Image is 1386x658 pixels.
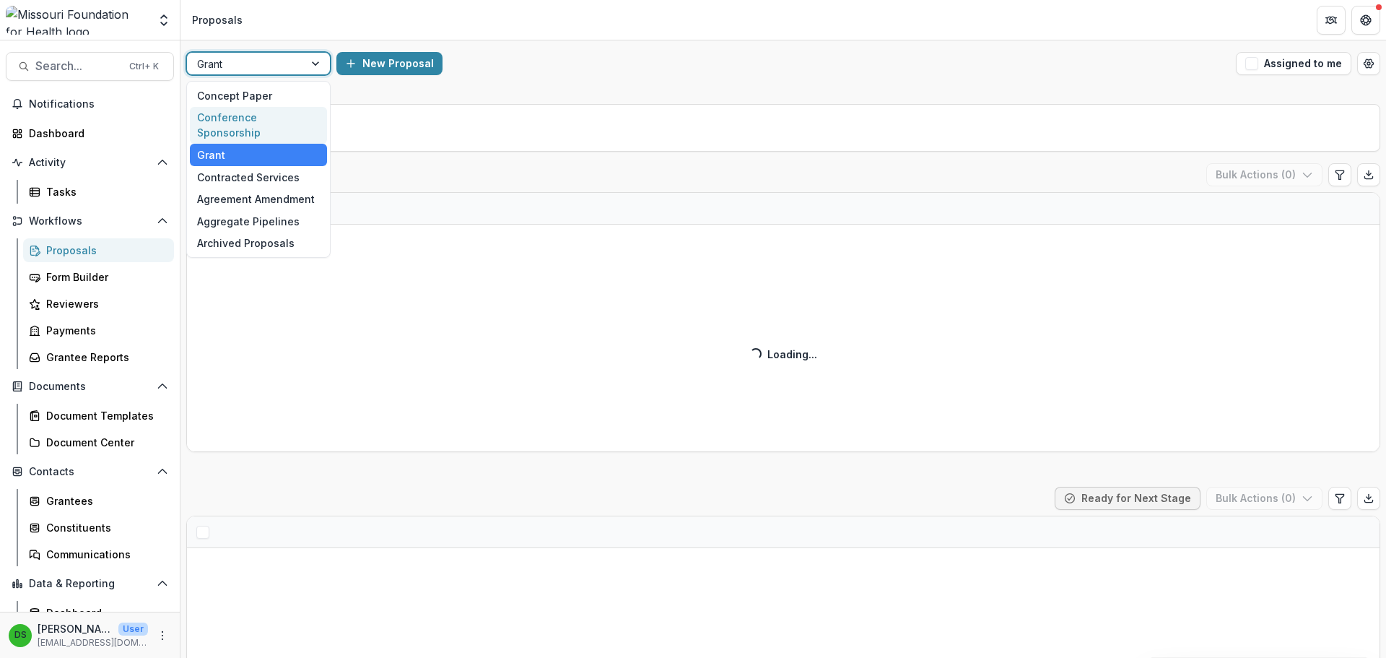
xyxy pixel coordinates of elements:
[6,572,174,595] button: Open Data & Reporting
[336,52,443,75] button: New Proposal
[46,296,162,311] div: Reviewers
[1357,52,1380,75] button: Open table manager
[6,209,174,233] button: Open Workflows
[186,9,248,30] nav: breadcrumb
[6,375,174,398] button: Open Documents
[23,345,174,369] a: Grantee Reports
[23,265,174,289] a: Form Builder
[29,466,151,478] span: Contacts
[190,166,327,189] div: Contracted Services
[46,323,162,338] div: Payments
[6,92,174,116] button: Notifications
[190,233,327,255] div: Archived Proposals
[29,578,151,590] span: Data & Reporting
[190,85,327,107] div: Concept Paper
[23,542,174,566] a: Communications
[190,107,327,144] div: Conference Sponsorship
[46,184,162,199] div: Tasks
[190,144,327,166] div: Grant
[23,238,174,262] a: Proposals
[23,180,174,204] a: Tasks
[29,98,168,111] span: Notifications
[46,269,162,285] div: Form Builder
[192,12,243,27] div: Proposals
[29,381,151,393] span: Documents
[46,435,162,450] div: Document Center
[190,188,327,210] div: Agreement Amendment
[1351,6,1380,35] button: Get Help
[46,408,162,423] div: Document Templates
[46,350,162,365] div: Grantee Reports
[23,319,174,342] a: Payments
[23,292,174,316] a: Reviewers
[6,6,148,35] img: Missouri Foundation for Health logo
[29,215,151,228] span: Workflows
[126,59,162,74] div: Ctrl + K
[46,243,162,258] div: Proposals
[6,460,174,483] button: Open Contacts
[23,404,174,428] a: Document Templates
[154,627,171,644] button: More
[1236,52,1351,75] button: Assigned to me
[29,157,151,169] span: Activity
[23,516,174,540] a: Constituents
[46,605,162,620] div: Dashboard
[46,547,162,562] div: Communications
[6,151,174,174] button: Open Activity
[29,126,162,141] div: Dashboard
[6,52,174,81] button: Search...
[118,623,148,636] p: User
[154,6,174,35] button: Open entity switcher
[14,631,27,640] div: Deena Scotti
[23,430,174,454] a: Document Center
[35,59,121,73] span: Search...
[38,621,113,636] p: [PERSON_NAME]
[46,520,162,535] div: Constituents
[46,493,162,508] div: Grantees
[1317,6,1346,35] button: Partners
[190,210,327,233] div: Aggregate Pipelines
[6,121,174,145] a: Dashboard
[23,601,174,625] a: Dashboard
[38,636,148,649] p: [EMAIL_ADDRESS][DOMAIN_NAME]
[23,489,174,513] a: Grantees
